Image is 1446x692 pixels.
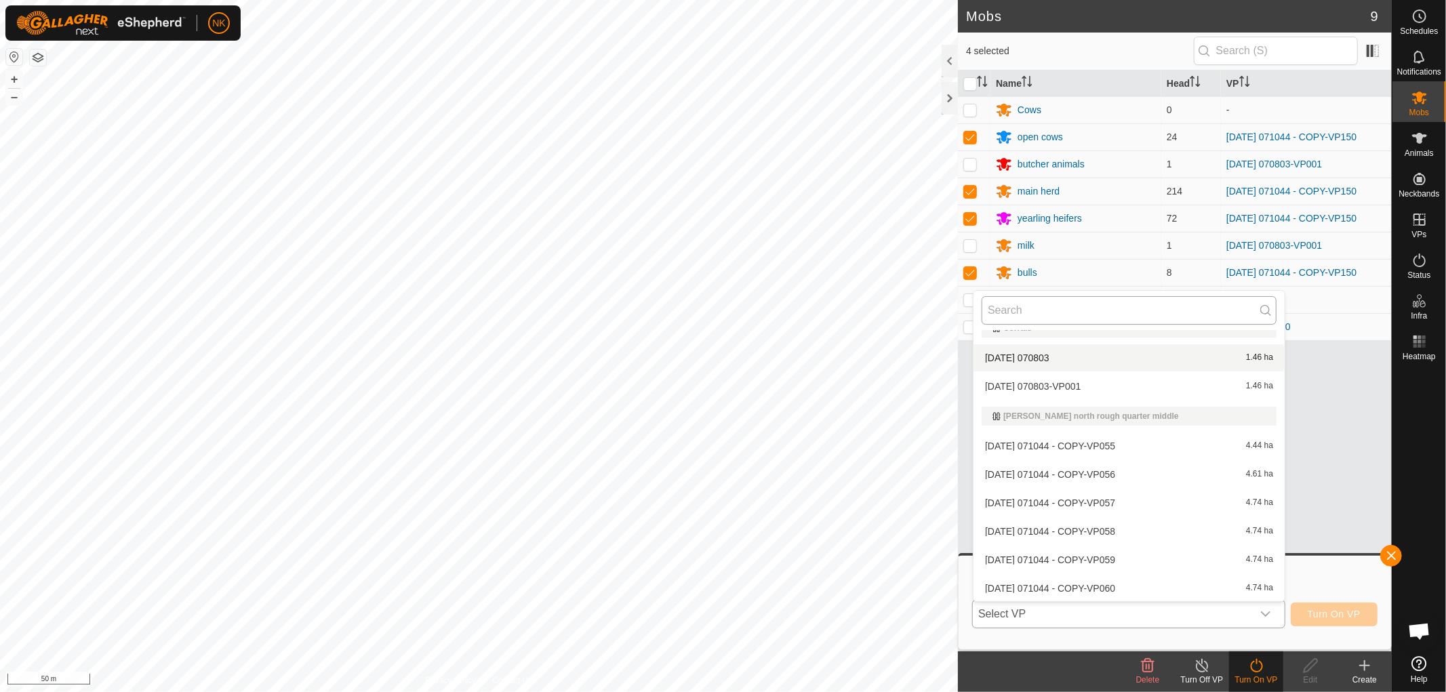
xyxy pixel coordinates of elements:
[6,71,22,87] button: +
[985,470,1115,479] span: [DATE] 071044 - COPY-VP056
[985,555,1115,565] span: [DATE] 071044 - COPY-VP059
[16,11,186,35] img: Gallagher Logo
[1399,611,1440,651] div: Open chat
[985,498,1115,508] span: [DATE] 071044 - COPY-VP057
[1226,321,1291,332] a: [DATE] 091140
[1167,159,1172,169] span: 1
[212,16,225,30] span: NK
[1246,584,1273,593] span: 4.74 ha
[1246,527,1273,536] span: 4.74 ha
[990,70,1161,97] th: Name
[985,527,1115,536] span: [DATE] 071044 - COPY-VP058
[1397,68,1441,76] span: Notifications
[973,432,1285,460] li: 2025-08-13 071044 - COPY-VP055
[1226,213,1357,224] a: [DATE] 071044 - COPY-VP150
[1167,240,1172,251] span: 1
[1175,674,1229,686] div: Turn Off VP
[1194,37,1358,65] input: Search (S)
[1246,498,1273,508] span: 4.74 ha
[1226,131,1357,142] a: [DATE] 071044 - COPY-VP150
[985,353,1049,363] span: [DATE] 070803
[1226,186,1357,197] a: [DATE] 071044 - COPY-VP150
[985,441,1115,451] span: [DATE] 071044 - COPY-VP055
[966,8,1371,24] h2: Mobs
[1018,103,1041,117] div: Cows
[992,412,1266,420] div: [PERSON_NAME] north rough quarter middle
[1226,159,1322,169] a: [DATE] 070803-VP001
[1018,211,1082,226] div: yearling heifers
[973,373,1285,400] li: 2025-07-02 070803-VP001
[1246,470,1273,479] span: 4.61 ha
[973,489,1285,516] li: 2025-08-13 071044 - COPY-VP057
[1167,213,1178,224] span: 72
[973,461,1285,488] li: 2025-08-13 071044 - COPY-VP056
[977,78,988,89] p-sorticon: Activate to sort
[1308,609,1361,619] span: Turn On VP
[1291,603,1378,626] button: Turn On VP
[1407,271,1430,279] span: Status
[1411,230,1426,239] span: VPs
[1371,6,1378,26] span: 9
[1239,78,1250,89] p-sorticon: Activate to sort
[1246,382,1273,391] span: 1.46 ha
[1246,555,1273,565] span: 4.74 ha
[1167,186,1182,197] span: 214
[1392,651,1446,689] a: Help
[30,49,46,66] button: Map Layers
[1283,674,1338,686] div: Edit
[1399,190,1439,198] span: Neckbands
[966,44,1194,58] span: 4 selected
[1409,108,1429,117] span: Mobs
[1246,353,1273,363] span: 1.46 ha
[426,674,477,687] a: Privacy Policy
[1221,286,1392,313] td: -
[985,584,1115,593] span: [DATE] 071044 - COPY-VP060
[973,344,1285,371] li: 2025-07-02 070803
[985,382,1081,391] span: [DATE] 070803-VP001
[1018,239,1035,253] div: milk
[1167,267,1172,278] span: 8
[1400,27,1438,35] span: Schedules
[1411,312,1427,320] span: Infra
[1405,149,1434,157] span: Animals
[1018,157,1085,171] div: butcher animals
[973,546,1285,573] li: 2025-08-13 071044 - COPY-VP059
[1226,240,1322,251] a: [DATE] 070803-VP001
[1022,78,1032,89] p-sorticon: Activate to sort
[1411,675,1428,683] span: Help
[1221,70,1392,97] th: VP
[1252,601,1279,628] div: dropdown trigger
[492,674,532,687] a: Contact Us
[1246,441,1273,451] span: 4.44 ha
[1221,96,1392,123] td: -
[1226,267,1357,278] a: [DATE] 071044 - COPY-VP150
[1018,184,1060,199] div: main herd
[6,89,22,105] button: –
[1167,131,1178,142] span: 24
[973,601,1252,628] span: Select VP
[982,296,1277,325] input: Search
[1018,130,1063,144] div: open cows
[973,518,1285,545] li: 2025-08-13 071044 - COPY-VP058
[6,49,22,65] button: Reset Map
[1190,78,1201,89] p-sorticon: Activate to sort
[1018,266,1037,280] div: bulls
[1136,675,1160,685] span: Delete
[1229,674,1283,686] div: Turn On VP
[1338,674,1392,686] div: Create
[1161,70,1221,97] th: Head
[1167,104,1172,115] span: 0
[973,575,1285,602] li: 2025-08-13 071044 - COPY-VP060
[1403,352,1436,361] span: Heatmap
